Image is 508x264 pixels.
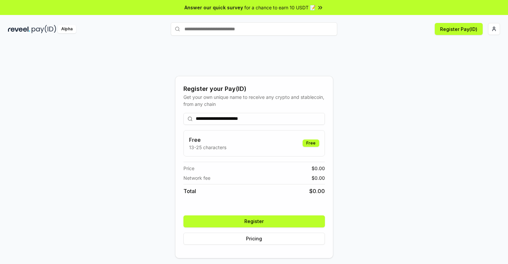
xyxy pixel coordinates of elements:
[435,23,483,35] button: Register Pay(ID)
[58,25,76,33] div: Alpha
[189,136,226,144] h3: Free
[183,215,325,227] button: Register
[309,187,325,195] span: $ 0.00
[183,174,210,181] span: Network fee
[189,144,226,151] p: 13-25 characters
[183,165,194,172] span: Price
[312,165,325,172] span: $ 0.00
[183,84,325,94] div: Register your Pay(ID)
[303,139,319,147] div: Free
[32,25,56,33] img: pay_id
[184,4,243,11] span: Answer our quick survey
[244,4,316,11] span: for a chance to earn 10 USDT 📝
[183,94,325,108] div: Get your own unique name to receive any crypto and stablecoin, from any chain
[312,174,325,181] span: $ 0.00
[8,25,30,33] img: reveel_dark
[183,233,325,245] button: Pricing
[183,187,196,195] span: Total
